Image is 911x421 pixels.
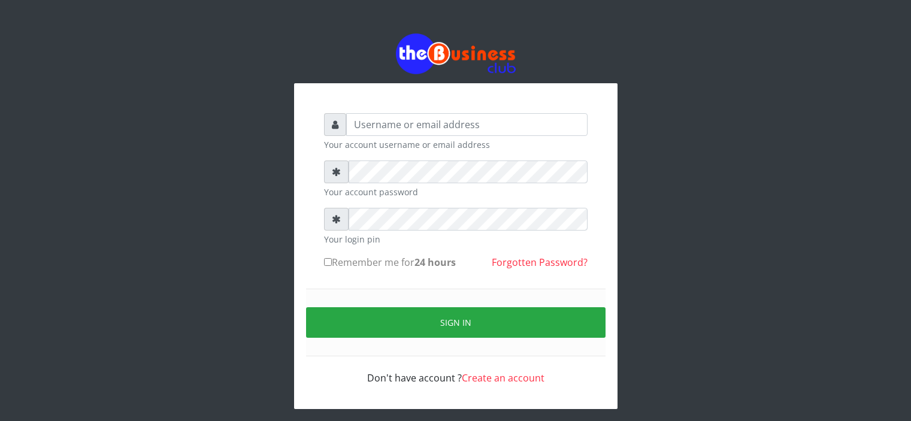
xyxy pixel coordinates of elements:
div: Don't have account ? [324,356,588,385]
small: Your account password [324,186,588,198]
a: Forgotten Password? [492,256,588,269]
input: Remember me for24 hours [324,258,332,266]
label: Remember me for [324,255,456,269]
input: Username or email address [346,113,588,136]
small: Your account username or email address [324,138,588,151]
b: 24 hours [414,256,456,269]
button: Sign in [306,307,606,338]
small: Your login pin [324,233,588,246]
a: Create an account [462,371,544,384]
